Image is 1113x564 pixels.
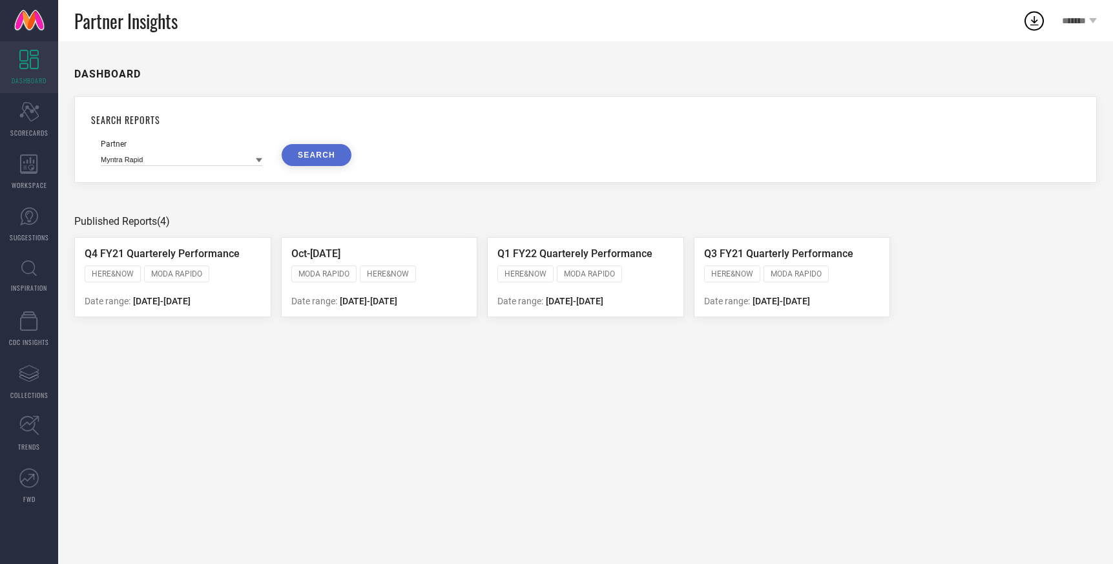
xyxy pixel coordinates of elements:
span: Date range: [497,296,543,306]
span: Date range: [85,296,130,306]
h1: DASHBOARD [74,68,141,80]
span: CDC INSIGHTS [9,337,49,347]
span: Date range: [291,296,337,306]
span: HERE&NOW [711,269,753,278]
h1: SEARCH REPORTS [91,113,1080,127]
span: [DATE] - [DATE] [546,296,603,306]
span: Oct-[DATE] [291,247,340,260]
span: WORKSPACE [12,180,47,190]
span: [DATE] - [DATE] [133,296,191,306]
span: MODA RAPIDO [298,269,349,278]
span: FWD [23,494,36,504]
span: HERE&NOW [504,269,546,278]
span: SCORECARDS [10,128,48,138]
div: Open download list [1023,9,1046,32]
span: [DATE] - [DATE] [340,296,397,306]
span: [DATE] - [DATE] [753,296,810,306]
span: HERE&NOW [367,269,409,278]
span: HERE&NOW [92,269,134,278]
span: Q3 FY21 Quarterly Performance [704,247,853,260]
div: Published Reports (4) [74,215,1097,227]
span: MODA RAPIDO [771,269,822,278]
span: DASHBOARD [12,76,47,85]
span: COLLECTIONS [10,390,48,400]
div: Partner [101,140,262,149]
span: TRENDS [18,442,40,452]
span: MODA RAPIDO [564,269,615,278]
button: SEARCH [282,144,351,166]
span: MODA RAPIDO [151,269,202,278]
span: Partner Insights [74,8,178,34]
span: SUGGESTIONS [10,233,49,242]
span: Q4 FY21 Quarterely Performance [85,247,240,260]
span: Date range: [704,296,750,306]
span: INSPIRATION [11,283,47,293]
span: Q1 FY22 Quarterely Performance [497,247,652,260]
